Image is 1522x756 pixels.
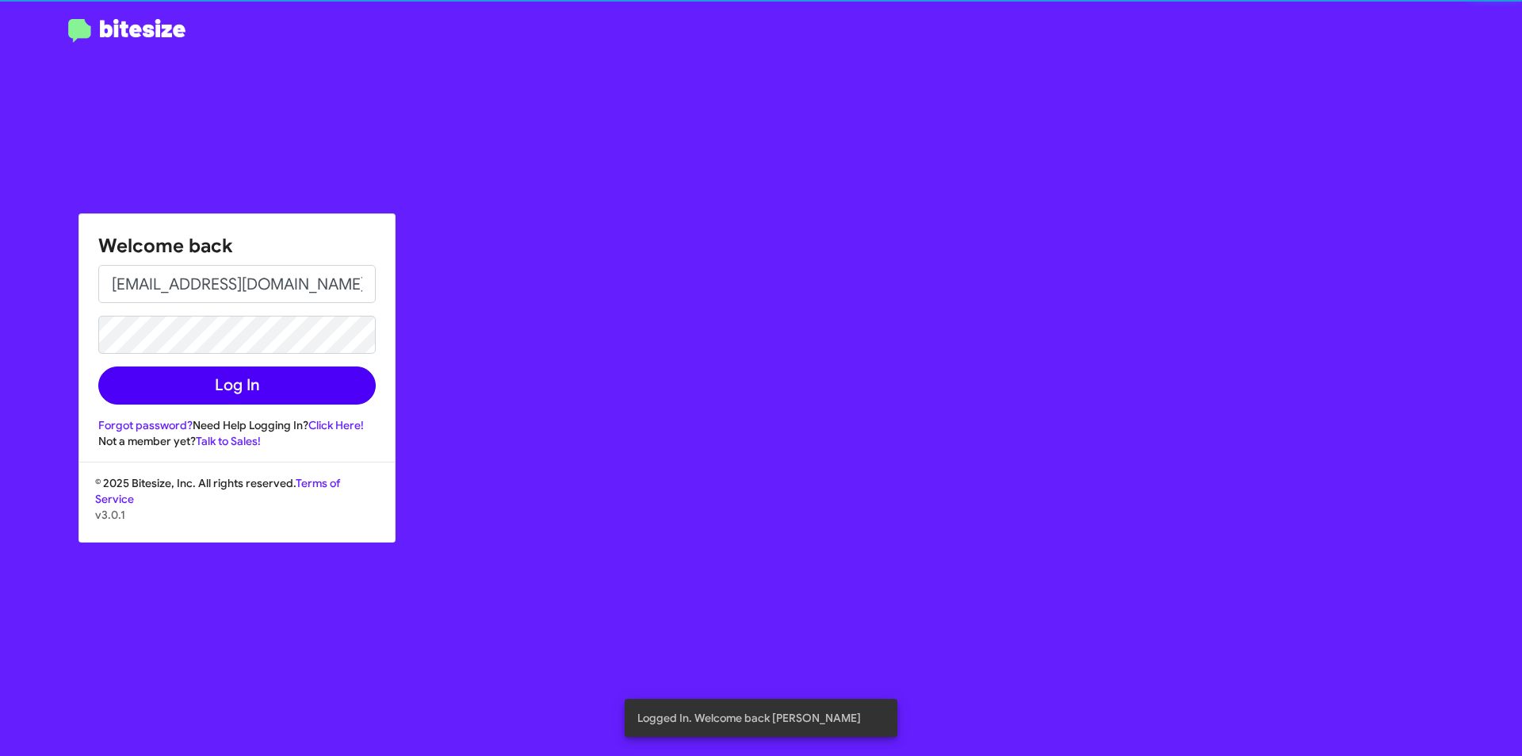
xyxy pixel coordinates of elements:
[98,265,376,303] input: Email address
[95,507,379,523] p: v3.0.1
[308,418,364,432] a: Click Here!
[98,418,193,432] a: Forgot password?
[98,417,376,433] div: Need Help Logging In?
[98,366,376,405] button: Log In
[98,433,376,449] div: Not a member yet?
[637,710,861,726] span: Logged In. Welcome back [PERSON_NAME]
[79,475,395,542] div: © 2025 Bitesize, Inc. All rights reserved.
[98,233,376,259] h1: Welcome back
[196,434,261,448] a: Talk to Sales!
